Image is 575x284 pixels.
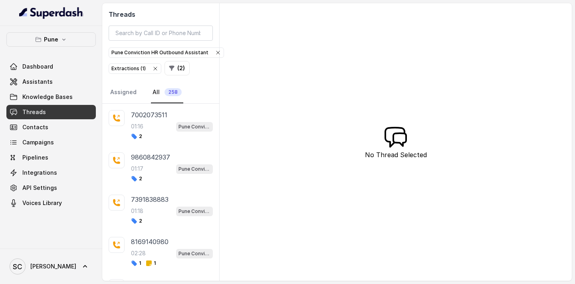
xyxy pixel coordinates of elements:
a: [PERSON_NAME] [6,255,96,278]
div: Pune Conviction HR Outbound Assistant [111,49,221,57]
span: 2 [131,176,142,182]
p: Pune [44,35,58,44]
a: Pipelines [6,150,96,165]
button: (2) [165,61,190,75]
a: Contacts [6,120,96,134]
span: Voices Library [22,199,62,207]
span: 2 [131,133,142,140]
p: 01:18 [131,207,143,215]
p: 01:16 [131,122,143,130]
span: Dashboard [22,63,53,71]
span: Pipelines [22,154,48,162]
p: 8169140980 [131,237,169,247]
p: 7002073511 [131,110,167,120]
img: light.svg [19,6,83,19]
span: API Settings [22,184,57,192]
a: Voices Library [6,196,96,210]
p: Pune Conviction HR Outbound Assistant [178,207,210,215]
span: Knowledge Bases [22,93,73,101]
p: 01:17 [131,165,143,173]
span: 1 [146,260,156,266]
span: 2 [131,218,142,224]
a: All258 [151,82,183,103]
p: Pune Conviction HR Outbound Assistant [178,123,210,131]
p: 9860842937 [131,152,170,162]
a: Assistants [6,75,96,89]
span: 1 [131,260,141,266]
a: API Settings [6,181,96,195]
h2: Threads [109,10,213,19]
nav: Tabs [109,82,213,103]
span: Threads [22,108,46,116]
p: Pune Conviction HR Outbound Assistant [178,165,210,173]
p: No Thread Selected [365,150,427,160]
a: Integrations [6,166,96,180]
span: Assistants [22,78,53,86]
a: Assigned [109,82,138,103]
span: Contacts [22,123,48,131]
button: Pune [6,32,96,47]
a: Dashboard [6,59,96,74]
a: Campaigns [6,135,96,150]
button: Pune Conviction HR Outbound Assistant [109,47,224,58]
p: 02:28 [131,249,146,257]
a: Knowledge Bases [6,90,96,104]
p: 7391838883 [131,195,169,204]
div: Extractions ( 1 ) [111,65,159,73]
span: Integrations [22,169,57,177]
span: [PERSON_NAME] [30,262,76,270]
p: Pune Conviction HR Outbound Assistant [178,250,210,258]
span: 258 [165,88,182,96]
button: Extractions (1) [109,63,161,74]
text: SC [13,262,22,271]
a: Threads [6,105,96,119]
input: Search by Call ID or Phone Number [109,26,213,41]
span: Campaigns [22,138,54,146]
